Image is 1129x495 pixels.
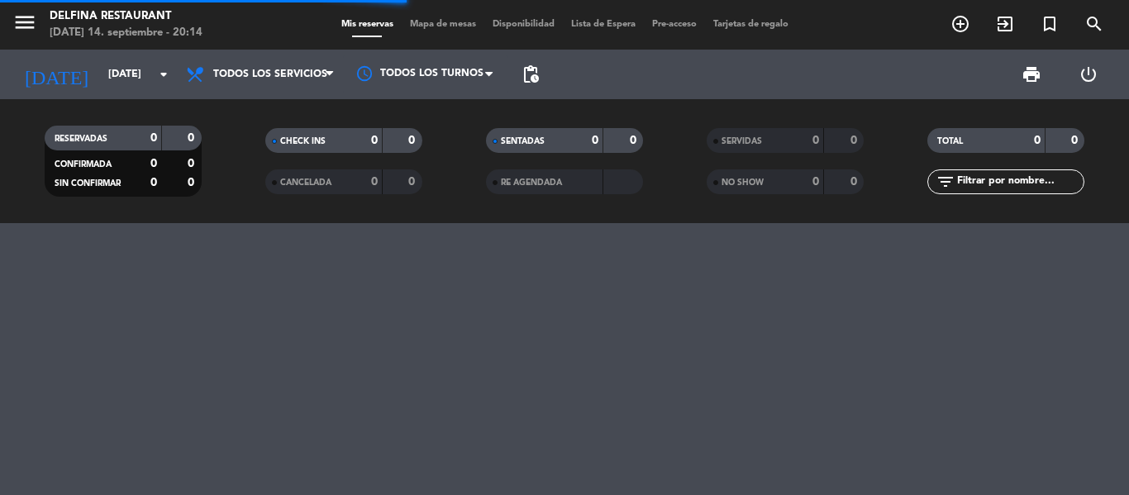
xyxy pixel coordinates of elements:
span: pending_actions [521,64,541,84]
strong: 0 [371,176,378,188]
button: menu [12,10,37,40]
i: search [1084,14,1104,34]
div: [DATE] 14. septiembre - 20:14 [50,25,202,41]
strong: 0 [812,176,819,188]
strong: 0 [812,135,819,146]
strong: 0 [150,158,157,169]
span: SIN CONFIRMAR [55,179,121,188]
i: menu [12,10,37,35]
strong: 0 [850,176,860,188]
span: TOTAL [937,137,963,145]
span: Tarjetas de regalo [705,20,797,29]
i: filter_list [936,172,955,192]
i: arrow_drop_down [154,64,174,84]
input: Filtrar por nombre... [955,173,1084,191]
span: CANCELADA [280,178,331,187]
span: SERVIDAS [722,137,762,145]
div: LOG OUT [1060,50,1117,99]
span: RE AGENDADA [501,178,562,187]
div: Delfina Restaurant [50,8,202,25]
span: Todos los servicios [213,69,327,80]
strong: 0 [408,135,418,146]
span: Mis reservas [333,20,402,29]
i: turned_in_not [1040,14,1060,34]
span: Lista de Espera [563,20,644,29]
span: print [1022,64,1041,84]
span: CONFIRMADA [55,160,112,169]
span: Mapa de mesas [402,20,484,29]
strong: 0 [850,135,860,146]
strong: 0 [150,132,157,144]
strong: 0 [188,177,198,188]
strong: 0 [1071,135,1081,146]
span: Disponibilidad [484,20,563,29]
strong: 0 [592,135,598,146]
strong: 0 [188,132,198,144]
strong: 0 [630,135,640,146]
span: SENTADAS [501,137,545,145]
strong: 0 [408,176,418,188]
strong: 0 [371,135,378,146]
strong: 0 [188,158,198,169]
i: exit_to_app [995,14,1015,34]
i: add_circle_outline [950,14,970,34]
strong: 0 [150,177,157,188]
span: CHECK INS [280,137,326,145]
span: RESERVADAS [55,135,107,143]
i: [DATE] [12,56,100,93]
i: power_settings_new [1079,64,1098,84]
strong: 0 [1034,135,1041,146]
span: Pre-acceso [644,20,705,29]
span: NO SHOW [722,178,764,187]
